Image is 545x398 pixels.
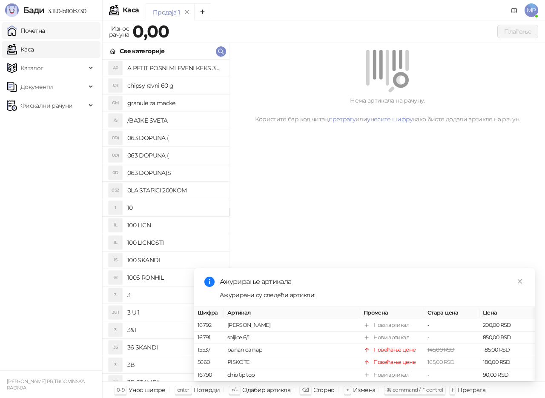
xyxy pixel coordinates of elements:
h4: 100 LICN [127,218,223,232]
div: 3 [109,358,122,372]
a: унесите шифру [367,115,413,123]
div: Измена [353,384,375,395]
td: 90,00 RSD [479,369,535,381]
h4: 36 SKANDI [127,341,223,354]
span: close [517,278,523,284]
span: 165,00 RSD [427,359,455,366]
td: 15537 [194,344,224,357]
strong: 0,00 [132,21,169,42]
span: Документи [20,78,53,95]
span: ⌘ command / ⌃ control [387,387,443,393]
td: [PERSON_NAME] [224,319,360,332]
div: Нема артикала на рачуну. Користите бар код читач, или како бисте додали артикле на рачун. [240,96,535,124]
th: Шифра [194,307,224,319]
h4: 3 [127,288,223,302]
span: 0-9 [117,387,124,393]
h4: 063 DOPUNA ( [127,131,223,145]
h4: granule za macke [127,96,223,110]
div: grid [103,60,229,381]
h4: A PETIT POSNI MLEVENI KEKS 300G [127,61,223,75]
td: 200,00 RSD [479,319,535,332]
div: 3 [109,288,122,302]
h4: /BAJKE SVETA [127,114,223,127]
td: bananica nap [224,344,360,357]
div: 0D [109,166,122,180]
td: 16792 [194,319,224,332]
span: ⌫ [302,387,309,393]
div: Све категорије [120,46,164,56]
div: Сторно [313,384,335,395]
div: 3S [109,375,122,389]
a: Каса [7,41,34,58]
div: 1 [109,201,122,215]
span: 3.11.0-b80b730 [44,7,86,15]
div: 0D( [109,131,122,145]
h4: 100 LICNOSTI [127,236,223,249]
td: - [424,319,479,332]
td: 185,00 RSD [479,344,535,357]
div: Нови артикал [373,334,409,342]
div: 1S [109,253,122,267]
h4: 3B STAMPA [127,375,223,389]
div: Повећање цене [373,358,416,367]
td: 180,00 RSD [479,357,535,369]
div: Ажурирани су следећи артикли: [220,290,525,300]
a: Документација [508,3,521,17]
img: Logo [5,3,19,17]
h4: 063 DOPUNA(S [127,166,223,180]
div: 0D( [109,149,122,162]
div: Продаја 1 [153,8,180,17]
span: enter [177,387,189,393]
td: 16791 [194,332,224,344]
small: [PERSON_NAME] PR TRGOVINSKA RADNJA [7,378,85,391]
span: Бади [23,5,44,15]
td: 5660 [194,357,224,369]
div: Нови артикал [373,321,409,329]
h4: 100S RONHIL [127,271,223,284]
th: Промена [360,307,424,319]
a: Почетна [7,22,45,39]
td: chio tip top [224,369,360,381]
div: Ажурирање артикала [220,277,525,287]
div: 3 [109,323,122,337]
div: CR [109,79,122,92]
h4: 3 U 1 [127,306,223,319]
button: Плаћање [497,25,538,38]
span: 145,00 RSD [427,347,455,353]
h4: 10 [127,201,223,215]
td: soljice 6/1 [224,332,360,344]
span: info-circle [204,277,215,287]
div: Износ рачуна [107,23,131,40]
td: - [424,369,479,381]
h4: 0LA STAPICI 200KOM [127,183,223,197]
span: Каталог [20,60,43,77]
div: Нови артикал [373,371,409,379]
div: 0S2 [109,183,122,197]
div: 3S [109,341,122,354]
div: AP [109,61,122,75]
div: 3U1 [109,306,122,319]
button: remove [181,9,192,16]
div: Унос шифре [129,384,166,395]
h4: 063 DOPUNA ( [127,149,223,162]
div: /S [109,114,122,127]
span: MP [525,3,538,17]
th: Стара цена [424,307,479,319]
span: ↑/↓ [231,387,238,393]
div: Потврди [194,384,220,395]
div: Претрага [457,384,485,395]
span: Фискални рачуни [20,97,72,114]
a: Close [515,277,525,286]
div: Каса [123,7,139,14]
td: 16790 [194,369,224,381]
div: 1L [109,218,122,232]
td: - [424,332,479,344]
div: GM [109,96,122,110]
h4: chipsy ravni 60 g [127,79,223,92]
div: Повећање цене [373,346,416,355]
div: 1L [109,236,122,249]
h4: 3B [127,358,223,372]
th: Артикал [224,307,360,319]
td: 850,00 RSD [479,332,535,344]
th: Цена [479,307,535,319]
